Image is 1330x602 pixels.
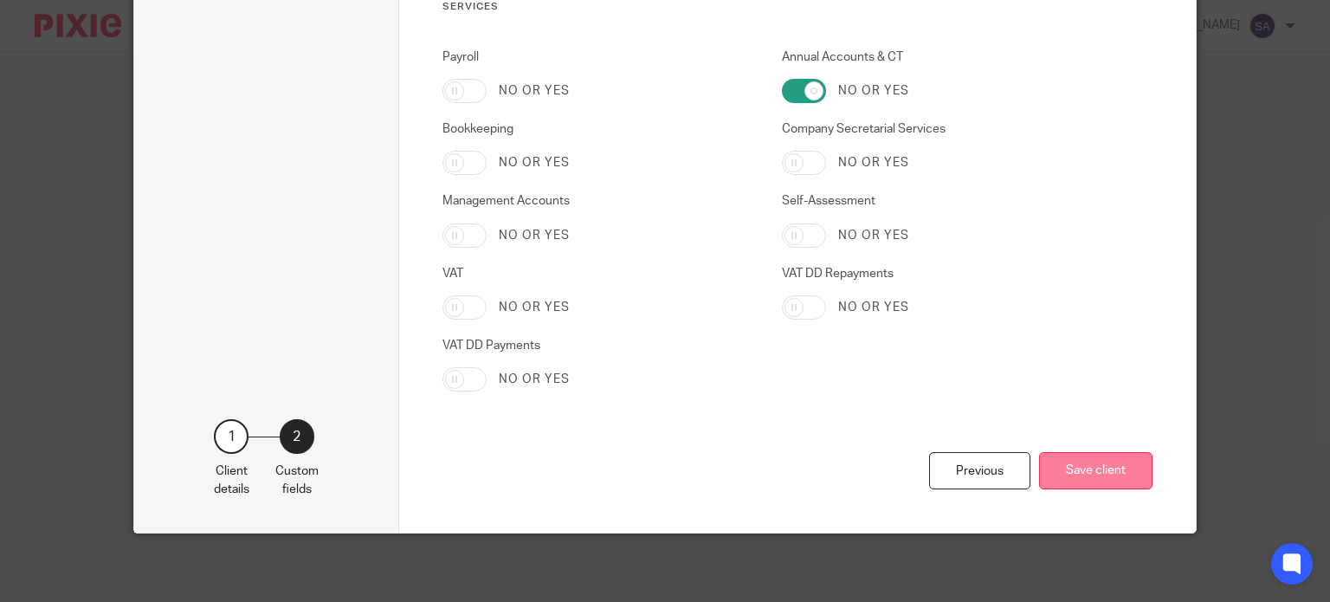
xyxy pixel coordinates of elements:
label: No or yes [499,154,570,172]
div: 2 [280,419,314,454]
div: Previous [929,452,1030,489]
label: VAT [442,265,754,282]
label: No or yes [499,227,570,244]
label: Annual Accounts & CT [782,49,1094,66]
label: VAT DD Repayments [782,265,1094,282]
label: VAT DD Payments [442,337,754,354]
label: No or yes [838,227,909,244]
label: Self-Assessment [782,192,1094,210]
label: No or yes [838,154,909,172]
label: No or yes [838,299,909,316]
label: Management Accounts [442,192,754,210]
label: Payroll [442,49,754,66]
p: Custom fields [275,463,319,498]
label: Bookkeeping [442,120,754,138]
div: 1 [214,419,249,454]
label: No or yes [499,82,570,100]
p: Client details [214,463,249,498]
label: Company Secretarial Services [782,120,1094,138]
label: No or yes [499,371,570,388]
label: No or yes [838,82,909,100]
button: Save client [1039,452,1152,489]
label: No or yes [499,299,570,316]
